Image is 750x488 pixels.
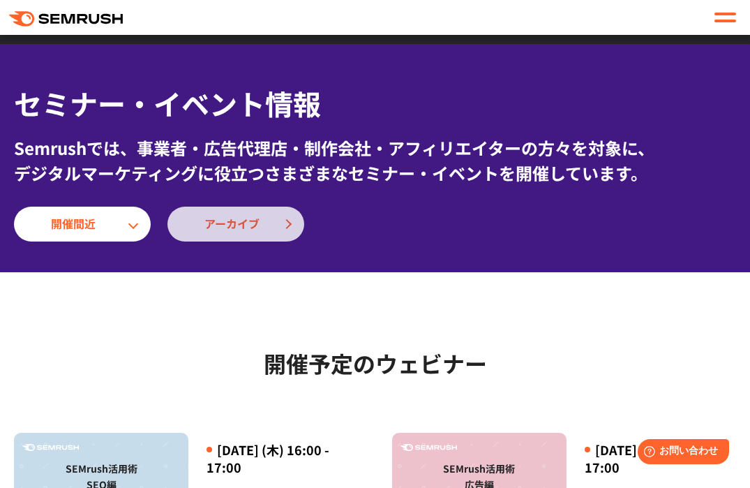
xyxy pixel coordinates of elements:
[14,83,736,124] h1: セミナー・イベント情報
[14,135,736,186] div: Semrushでは、事業者・広告代理店・制作会社・アフィリエイターの方々を対象に、 デジタルマーケティングに役立つさまざまなセミナー・イベントを開催しています。
[626,434,735,473] iframe: Help widget launcher
[400,444,457,452] img: Semrush
[14,207,151,242] a: 開催間近
[207,441,359,476] div: [DATE] (木) 16:00 - 17:00
[167,207,304,242] a: アーカイブ
[14,346,736,380] h2: 開催予定のウェビナー
[585,441,737,476] div: [DATE] (木) 16:00 - 17:00
[22,444,79,452] img: Semrush
[204,215,267,233] span: アーカイブ
[51,215,114,233] span: 開催間近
